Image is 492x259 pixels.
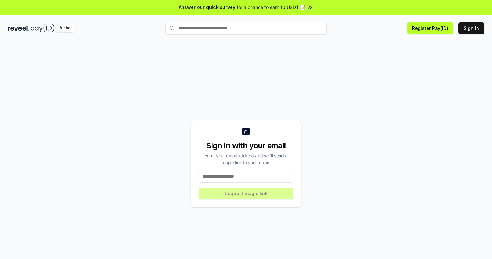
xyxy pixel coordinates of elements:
button: Sign In [458,22,484,34]
span: Answer our quick survey [179,4,235,11]
div: Sign in with your email [199,141,293,151]
button: Register Pay(ID) [407,22,453,34]
div: Alpha [56,24,74,32]
img: logo_small [242,128,250,135]
div: Enter your email address and we’ll send a magic link to your inbox. [199,152,293,166]
img: reveel_dark [8,24,29,32]
span: for a chance to earn 10 USDT 📝 [237,4,306,11]
img: pay_id [31,24,54,32]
